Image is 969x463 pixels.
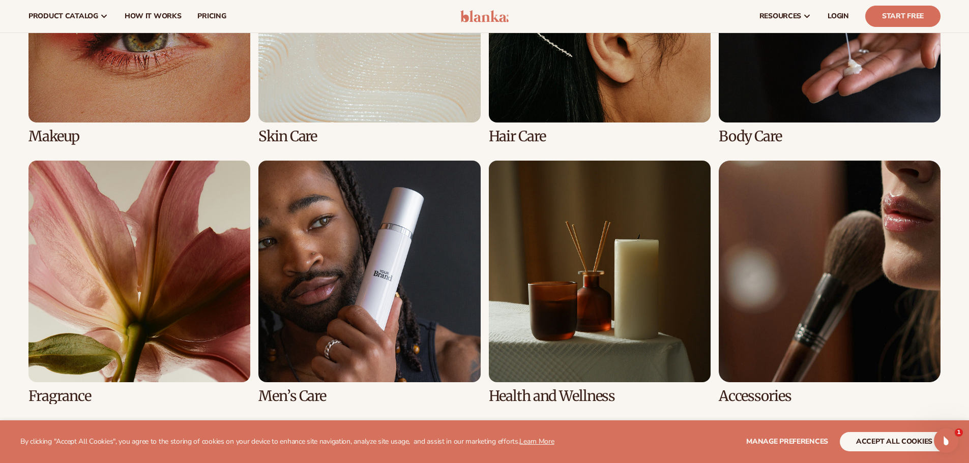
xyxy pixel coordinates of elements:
[746,432,828,451] button: Manage preferences
[519,437,554,446] a: Learn More
[934,428,958,453] iframe: Intercom live chat
[719,129,941,144] h3: Body Care
[719,161,941,404] div: 8 / 8
[865,6,941,27] a: Start Free
[489,161,711,404] div: 7 / 8
[28,12,98,20] span: product catalog
[955,428,963,437] span: 1
[258,161,480,404] div: 6 / 8
[28,161,250,404] div: 5 / 8
[197,12,226,20] span: pricing
[20,438,554,446] p: By clicking "Accept All Cookies", you agree to the storing of cookies on your device to enhance s...
[125,12,182,20] span: How It Works
[828,12,849,20] span: LOGIN
[258,129,480,144] h3: Skin Care
[28,129,250,144] h3: Makeup
[460,10,509,22] img: logo
[759,12,801,20] span: resources
[489,129,711,144] h3: Hair Care
[746,437,828,446] span: Manage preferences
[840,432,949,451] button: accept all cookies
